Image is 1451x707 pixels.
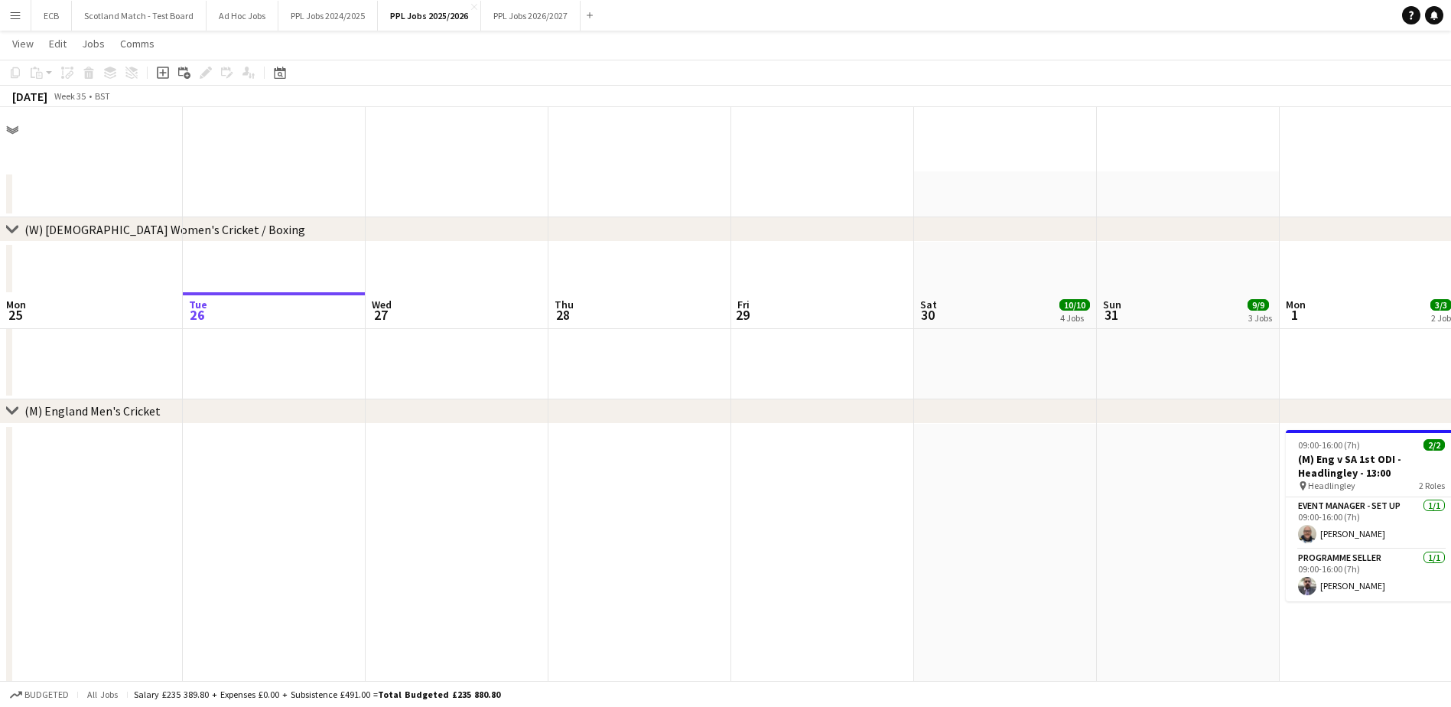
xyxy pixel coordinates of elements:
span: Week 35 [50,90,89,102]
button: PPL Jobs 2025/2026 [378,1,481,31]
div: [DATE] [12,89,47,104]
span: 09:00-16:00 (7h) [1298,439,1360,451]
div: Salary £235 389.80 + Expenses £0.00 + Subsistence £491.00 = [134,689,500,700]
span: Budgeted [24,689,69,700]
span: 10/10 [1059,299,1090,311]
span: 9/9 [1248,299,1269,311]
div: BST [95,90,110,102]
span: 30 [918,306,937,324]
span: 2 Roles [1419,480,1445,491]
button: Scotland Match - Test Board [72,1,207,31]
span: Thu [555,298,574,311]
span: 29 [735,306,750,324]
a: View [6,34,40,54]
button: PPL Jobs 2024/2025 [278,1,378,31]
span: 1 [1283,306,1306,324]
span: Mon [6,298,26,311]
a: Comms [114,34,161,54]
span: Sun [1103,298,1121,311]
span: Comms [120,37,155,50]
span: View [12,37,34,50]
span: Sat [920,298,937,311]
button: Budgeted [8,686,71,703]
span: All jobs [84,689,121,700]
span: Headlingley [1308,480,1355,491]
div: (W) [DEMOGRAPHIC_DATA] Women's Cricket / Boxing [24,222,305,237]
span: 2/2 [1423,439,1445,451]
span: 27 [369,306,392,324]
span: 25 [4,306,26,324]
span: 31 [1101,306,1121,324]
span: Tue [189,298,207,311]
button: PPL Jobs 2026/2027 [481,1,581,31]
span: Edit [49,37,67,50]
a: Jobs [76,34,111,54]
div: 3 Jobs [1248,312,1272,324]
span: Wed [372,298,392,311]
span: Jobs [82,37,105,50]
button: ECB [31,1,72,31]
div: (M) England Men's Cricket [24,403,161,419]
span: 28 [552,306,574,324]
span: Fri [737,298,750,311]
button: Ad Hoc Jobs [207,1,278,31]
div: 4 Jobs [1060,312,1089,324]
span: Mon [1286,298,1306,311]
span: 26 [187,306,207,324]
span: Total Budgeted £235 880.80 [378,689,500,700]
a: Edit [43,34,73,54]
